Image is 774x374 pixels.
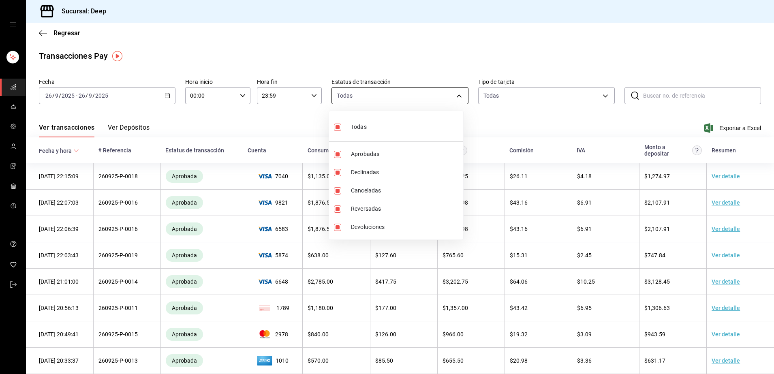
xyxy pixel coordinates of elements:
[351,123,367,131] span: Todas
[112,51,122,61] img: Tooltip marker
[351,223,460,231] span: Devoluciones
[351,186,460,195] span: Canceladas
[351,150,460,158] span: Aprobadas
[351,205,460,213] span: Reversadas
[351,168,460,177] span: Declinadas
